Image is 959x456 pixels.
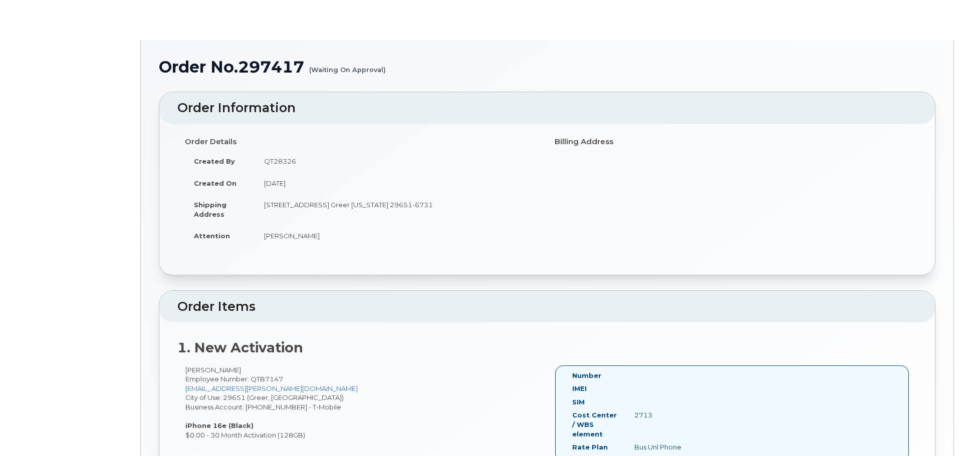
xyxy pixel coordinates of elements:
[159,58,935,76] h1: Order No.297417
[185,421,254,429] strong: iPhone 16e (Black)
[255,225,540,247] td: [PERSON_NAME]
[185,375,283,383] span: Employee Number: QTB7147
[572,384,587,393] label: IMEI
[177,365,547,440] div: [PERSON_NAME] City of Use: 29651 (Greer, [GEOGRAPHIC_DATA]) Business Account: [PHONE_NUMBER] - T-...
[555,138,909,146] h4: Billing Address
[177,300,917,314] h2: Order Items
[194,232,230,240] strong: Attention
[572,442,608,452] label: Rate Plan
[309,58,386,74] small: (Waiting On Approval)
[185,138,540,146] h4: Order Details
[572,410,619,438] label: Cost Center / WBS element
[627,410,713,420] div: 2713
[185,384,358,392] a: [EMAIL_ADDRESS][PERSON_NAME][DOMAIN_NAME]
[255,194,540,225] td: [STREET_ADDRESS] Greer [US_STATE] 29651-6731
[194,201,226,218] strong: Shipping Address
[194,179,236,187] strong: Created On
[177,339,303,356] strong: 1. New Activation
[627,442,713,452] div: Bus Unl Phone
[177,101,917,115] h2: Order Information
[255,172,540,194] td: [DATE]
[194,157,235,165] strong: Created By
[255,150,540,172] td: QT28326
[572,371,601,380] label: Number
[572,397,585,407] label: SIM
